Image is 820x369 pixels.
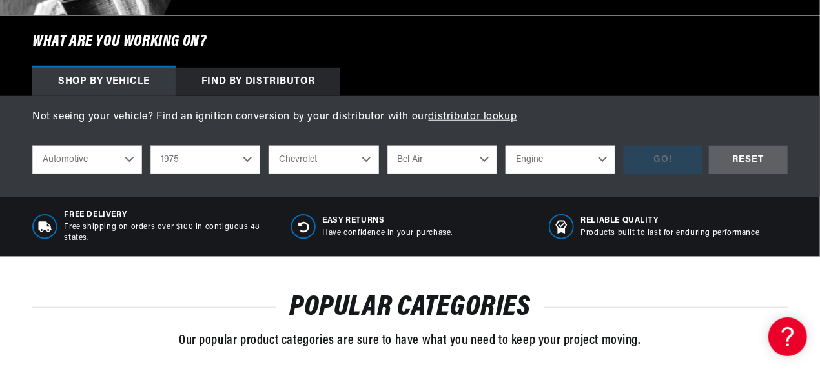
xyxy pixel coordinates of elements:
select: Model [387,146,497,174]
h2: POPULAR CATEGORIES [32,295,788,320]
select: Ride Type [32,146,142,174]
span: Free Delivery [65,210,271,221]
span: Our popular product categories are sure to have what you need to keep your project moving. [179,334,641,347]
select: Year [150,146,260,174]
div: RESET [709,146,788,175]
select: Engine [506,146,615,174]
p: Products built to last for enduring performance [580,228,759,239]
a: distributor lookup [429,112,517,122]
span: RELIABLE QUALITY [580,215,759,226]
p: Have confidence in your purchase. [322,228,453,239]
p: Not seeing your vehicle? Find an ignition conversion by your distributor with our [32,109,788,126]
div: Find by Distributor [176,68,340,96]
select: Make [269,146,378,174]
p: Free shipping on orders over $100 in contiguous 48 states. [65,222,271,244]
span: Easy Returns [322,215,453,226]
div: Shop by vehicle [32,68,176,96]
